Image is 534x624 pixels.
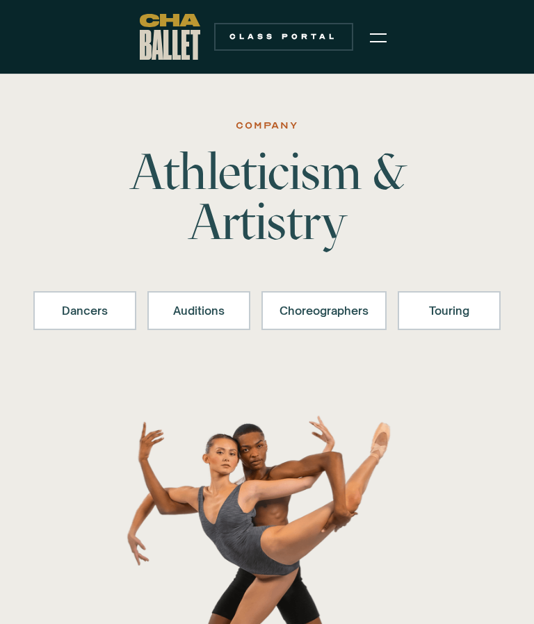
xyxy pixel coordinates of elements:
[416,302,483,319] div: Touring
[214,23,353,51] a: Class Portal
[280,302,369,319] div: Choreographers
[362,19,395,54] div: menu
[140,14,200,60] a: home
[89,147,445,247] h1: Athleticism & Artistry
[261,291,387,330] a: Choreographers
[398,291,501,330] a: Touring
[165,302,232,319] div: Auditions
[147,291,250,330] a: Auditions
[222,31,345,42] div: Class Portal
[236,117,298,134] div: Company
[33,291,136,330] a: Dancers
[51,302,118,319] div: Dancers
